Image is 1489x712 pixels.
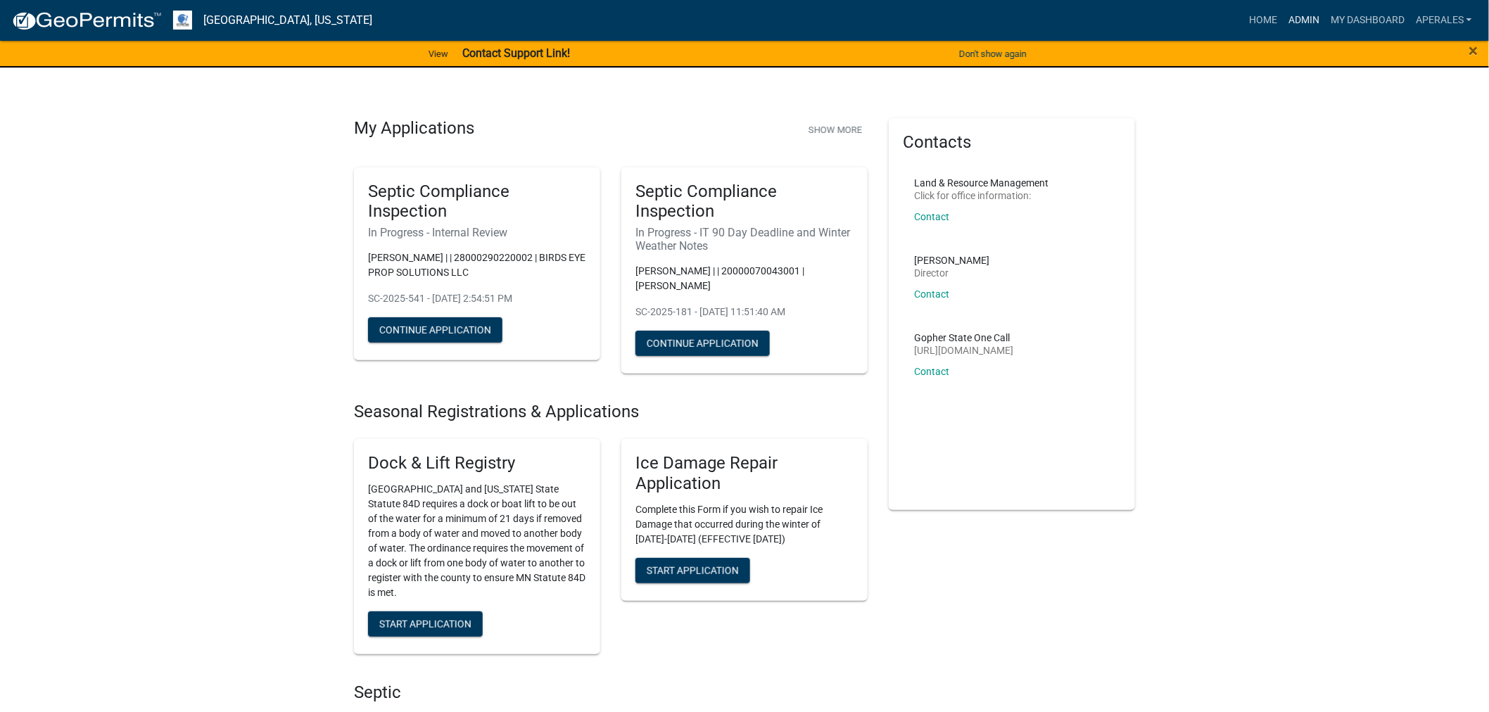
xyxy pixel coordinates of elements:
h4: Seasonal Registrations & Applications [354,402,868,422]
h5: Septic Compliance Inspection [635,182,854,222]
p: Complete this Form if you wish to repair Ice Damage that occurred during the winter of [DATE]-[DA... [635,502,854,547]
button: Start Application [368,611,483,637]
span: Start Application [647,564,739,576]
h6: In Progress - IT 90 Day Deadline and Winter Weather Notes [635,226,854,253]
h5: Septic Compliance Inspection [368,182,586,222]
h5: Ice Damage Repair Application [635,453,854,494]
h5: Dock & Lift Registry [368,453,586,473]
a: Contact [914,288,949,300]
h6: In Progress - Internal Review [368,226,586,239]
p: Land & Resource Management [914,178,1048,188]
a: My Dashboard [1325,7,1410,34]
span: × [1469,41,1478,61]
p: SC-2025-181 - [DATE] 11:51:40 AM [635,305,854,319]
span: Start Application [379,618,471,630]
p: [GEOGRAPHIC_DATA] and [US_STATE] State Statute 84D requires a dock or boat lift to be out of the ... [368,482,586,600]
img: Otter Tail County, Minnesota [173,11,192,30]
a: Contact [914,366,949,377]
p: [PERSON_NAME] [914,255,989,265]
a: Admin [1283,7,1325,34]
a: Contact [914,211,949,222]
p: [PERSON_NAME] | | 20000070043001 | [PERSON_NAME] [635,264,854,293]
p: [PERSON_NAME] | | 28000290220002 | BIRDS EYE PROP SOLUTIONS LLC [368,250,586,280]
button: Close [1469,42,1478,59]
p: SC-2025-541 - [DATE] 2:54:51 PM [368,291,586,306]
a: [GEOGRAPHIC_DATA], [US_STATE] [203,8,372,32]
button: Show More [803,118,868,141]
h5: Contacts [903,132,1121,153]
p: Click for office information: [914,191,1048,201]
button: Continue Application [368,317,502,343]
button: Start Application [635,558,750,583]
h4: Septic [354,682,868,703]
a: aperales [1410,7,1478,34]
button: Continue Application [635,331,770,356]
p: Director [914,268,989,278]
p: [URL][DOMAIN_NAME] [914,345,1013,355]
a: View [423,42,454,65]
h4: My Applications [354,118,474,139]
a: Home [1243,7,1283,34]
button: Don't show again [953,42,1032,65]
p: Gopher State One Call [914,333,1013,343]
strong: Contact Support Link! [462,46,570,60]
